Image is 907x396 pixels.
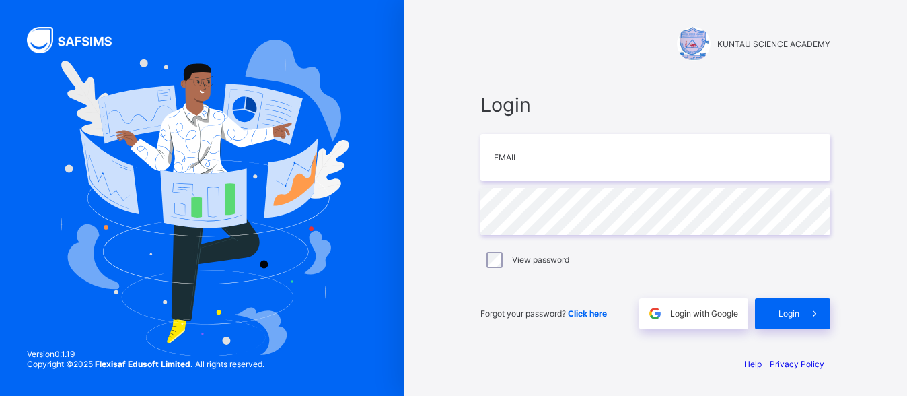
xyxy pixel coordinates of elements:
span: KUNTAU SCIENCE ACADEMY [717,39,830,49]
span: Forgot your password? [480,308,607,319]
img: google.396cfc9801f0270233282035f929180a.svg [647,306,663,321]
img: SAFSIMS Logo [27,27,128,53]
span: Copyright © 2025 All rights reserved. [27,359,264,369]
a: Privacy Policy [770,359,824,369]
strong: Flexisaf Edusoft Limited. [95,359,193,369]
span: Login [778,308,799,319]
span: Login [480,93,830,117]
span: Version 0.1.19 [27,349,264,359]
a: Help [744,359,762,369]
a: Click here [568,308,607,319]
span: Login with Google [670,308,738,319]
img: Hero Image [55,40,349,356]
label: View password [512,255,569,265]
